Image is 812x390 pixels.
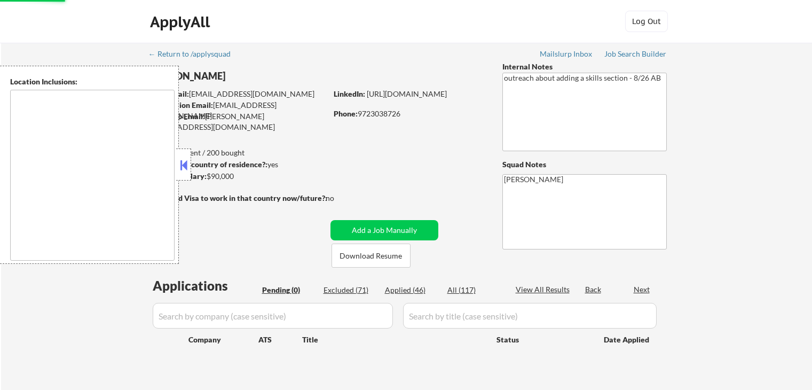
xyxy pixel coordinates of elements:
strong: Phone: [334,109,358,118]
div: Applied (46) [385,285,438,295]
a: [URL][DOMAIN_NAME] [367,89,447,98]
div: Mailslurp Inbox [540,50,593,58]
strong: Will need Visa to work in that country now/future?: [149,193,327,202]
div: Squad Notes [502,159,667,170]
div: Back [585,284,602,295]
button: Log Out [625,11,668,32]
div: [PERSON_NAME][EMAIL_ADDRESS][DOMAIN_NAME] [149,111,327,132]
button: Add a Job Manually [330,220,438,240]
strong: Can work in country of residence?: [149,160,267,169]
div: yes [149,159,324,170]
div: Pending (0) [262,285,316,295]
div: no [326,193,356,204]
div: Excluded (71) [324,285,377,295]
div: Company [188,334,258,345]
a: ← Return to /applysquad [148,50,241,60]
div: Location Inclusions: [10,76,175,87]
div: View All Results [516,284,573,295]
div: [PERSON_NAME] [149,69,369,83]
div: ATS [258,334,302,345]
a: Mailslurp Inbox [540,50,593,60]
div: Internal Notes [502,61,667,72]
div: Date Applied [604,334,651,345]
div: $90,000 [149,171,327,182]
strong: LinkedIn: [334,89,365,98]
div: ApplyAll [150,13,213,31]
div: Applications [153,279,258,292]
div: Title [302,334,486,345]
div: Next [634,284,651,295]
button: Download Resume [332,244,411,268]
div: Job Search Builder [604,50,667,58]
div: [EMAIL_ADDRESS][DOMAIN_NAME] [150,89,327,99]
div: 9723038726 [334,108,485,119]
input: Search by title (case sensitive) [403,303,657,329]
div: All (117) [447,285,501,295]
div: ← Return to /applysquad [148,50,241,58]
div: [EMAIL_ADDRESS][DOMAIN_NAME] [150,100,327,121]
input: Search by company (case sensitive) [153,303,393,329]
div: 46 sent / 200 bought [149,147,327,158]
div: Status [496,330,588,349]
